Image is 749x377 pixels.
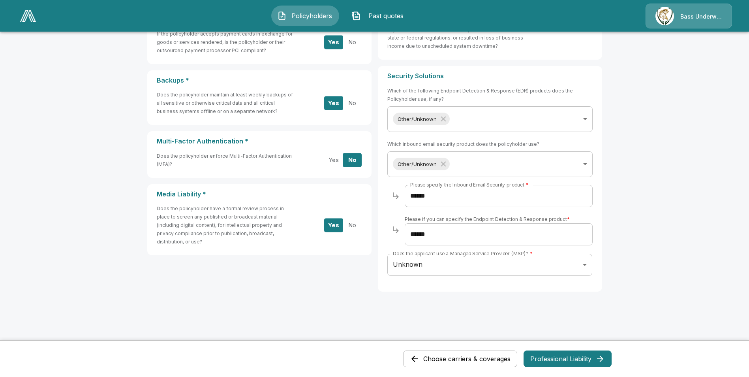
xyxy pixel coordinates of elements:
button: Policyholders IconPolicyholders [271,6,339,26]
button: No [343,35,362,49]
div: Unknown [387,254,592,276]
h6: Does the policyholder enforce Multi-Factor Authentication (MFA)? [157,152,294,168]
div: Other/Unknown [393,113,450,125]
p: Multi-Factor Authentication * [157,138,362,145]
button: No [343,96,362,110]
span: Past quotes [364,11,407,21]
h6: Please if you can specify the Endpoint Detection & Response product [405,215,593,223]
img: Past quotes Icon [351,11,361,21]
p: Backups * [157,77,362,84]
h6: Which of the following Endpoint Detection & Response (EDR) products does the Policyholder use, if... [387,87,593,103]
button: No [343,153,362,167]
span: Other/Unknown [393,115,441,124]
button: Yes [324,218,343,232]
div: Other/Unknown [393,158,450,170]
h6: Does the policyholder have a formal review process in place to screen any published or broadcast ... [157,204,294,246]
div: Without label [387,151,593,177]
button: No [343,218,362,232]
span: Policyholders [290,11,333,21]
button: Yes [324,35,343,49]
button: Choose carriers & coverages [403,351,517,367]
h6: Does the policyholder maintain at least weekly backups of all sensitive or otherwise critical dat... [157,90,294,115]
p: Media Liability * [157,190,362,198]
img: Policyholders Icon [277,11,287,21]
label: Please specify the Inbound Email Security product [410,181,528,188]
button: Professional Liability [524,351,612,367]
button: Yes [324,96,343,110]
div: Without label [387,106,593,132]
span: Other/Unknown [393,160,441,169]
img: AA Logo [20,10,36,22]
label: Does the applicant use a Managed Service Provider (MSP)? [393,250,533,257]
button: Yes [324,153,343,167]
p: Security Solutions [387,72,593,80]
h6: If the policyholder accepts payment cards in exchange for goods or services rendered, is the poli... [157,30,294,55]
button: Past quotes IconPast quotes [345,6,413,26]
h6: Which inbound email security product does the policyholder use? [387,140,539,148]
